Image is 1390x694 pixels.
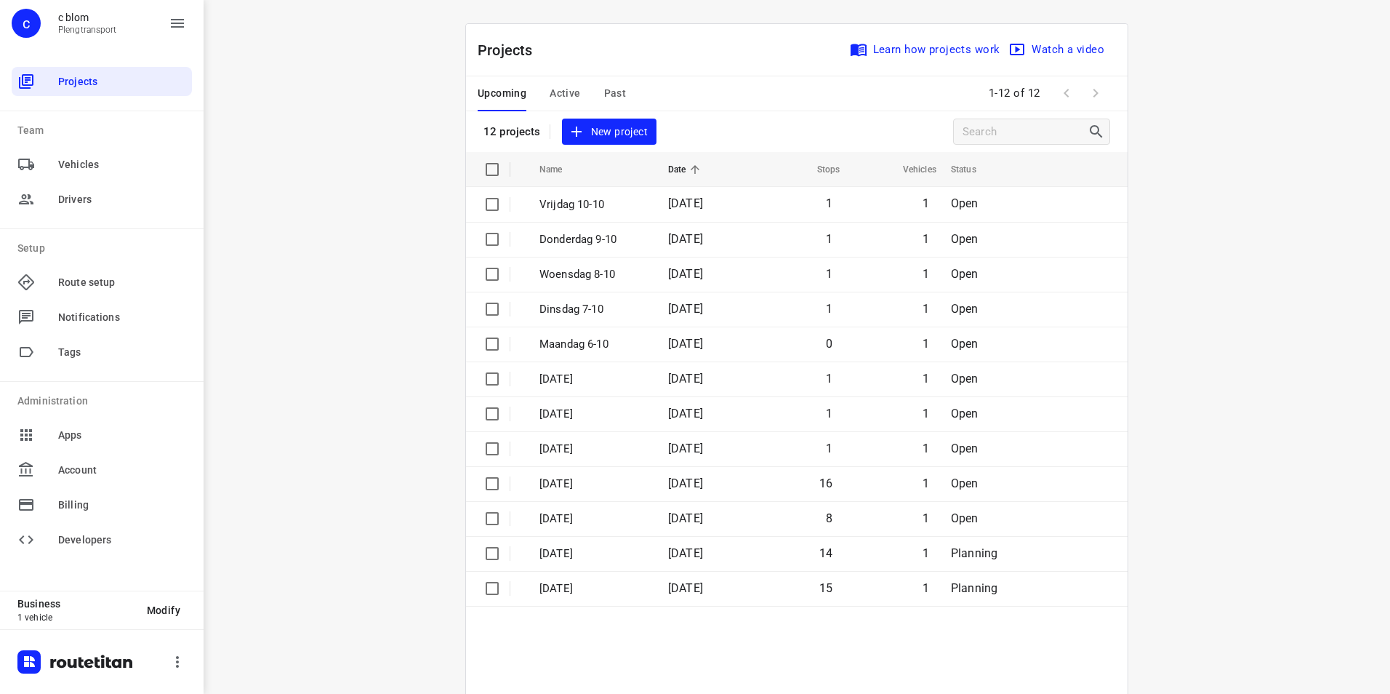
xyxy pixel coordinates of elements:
[478,39,545,61] p: Projects
[923,232,929,246] span: 1
[539,336,646,353] p: Maandag 6-10
[12,303,192,332] div: Notifications
[1052,79,1081,108] span: Previous Page
[58,310,186,325] span: Notifications
[58,275,186,290] span: Route setup
[12,490,192,519] div: Billing
[539,266,646,283] p: Woensdag 8-10
[147,605,180,616] span: Modify
[819,546,832,560] span: 14
[668,581,703,595] span: [DATE]
[826,302,832,316] span: 1
[12,67,192,96] div: Projects
[923,407,929,420] span: 1
[668,442,703,455] span: [DATE]
[826,196,832,210] span: 1
[668,546,703,560] span: [DATE]
[58,12,117,23] p: c blom
[923,546,929,560] span: 1
[12,420,192,450] div: Apps
[923,196,929,210] span: 1
[539,546,646,562] p: Vrijdag 26-9
[12,9,41,38] div: c
[539,301,646,318] p: Dinsdag 7-10
[951,581,997,595] span: Planning
[539,231,646,248] p: Donderdag 9-10
[17,613,135,623] p: 1 vehicle
[17,598,135,610] p: Business
[951,267,979,281] span: Open
[951,196,979,210] span: Open
[539,441,646,458] p: [DATE]
[58,533,186,548] span: Developers
[668,476,703,490] span: [DATE]
[58,428,186,443] span: Apps
[668,407,703,420] span: [DATE]
[12,455,192,484] div: Account
[951,302,979,316] span: Open
[539,196,646,213] p: Vrijdag 10-10
[58,463,186,478] span: Account
[12,525,192,554] div: Developers
[951,511,979,525] span: Open
[668,196,703,210] span: [DATE]
[12,338,192,367] div: Tags
[951,337,979,351] span: Open
[963,121,1088,143] input: Search projects
[668,337,703,351] span: [DATE]
[819,581,832,595] span: 15
[17,394,192,409] p: Administration
[668,372,703,386] span: [DATE]
[668,232,703,246] span: [DATE]
[826,372,832,386] span: 1
[798,161,840,178] span: Stops
[951,161,995,178] span: Status
[923,267,929,281] span: 1
[884,161,936,178] span: Vehicles
[539,476,646,492] p: [DATE]
[923,581,929,595] span: 1
[923,442,929,455] span: 1
[668,511,703,525] span: [DATE]
[668,161,705,178] span: Date
[58,192,186,207] span: Drivers
[668,302,703,316] span: [DATE]
[923,302,929,316] span: 1
[539,371,646,388] p: [DATE]
[951,407,979,420] span: Open
[951,232,979,246] span: Open
[12,268,192,297] div: Route setup
[1088,123,1109,140] div: Search
[17,123,192,138] p: Team
[571,123,648,141] span: New project
[826,511,832,525] span: 8
[550,84,580,103] span: Active
[1081,79,1110,108] span: Next Page
[58,25,117,35] p: Plengtransport
[604,84,627,103] span: Past
[819,476,832,490] span: 16
[539,406,646,423] p: [DATE]
[826,442,832,455] span: 1
[826,267,832,281] span: 1
[923,476,929,490] span: 1
[58,498,186,513] span: Billing
[12,150,192,179] div: Vehicles
[539,581,646,597] p: Donderdag 25-9
[923,337,929,351] span: 1
[12,185,192,214] div: Drivers
[478,84,526,103] span: Upcoming
[951,546,997,560] span: Planning
[58,74,186,89] span: Projects
[539,511,646,527] p: Maandag 29-9
[951,442,979,455] span: Open
[923,511,929,525] span: 1
[923,372,929,386] span: 1
[58,157,186,172] span: Vehicles
[983,78,1046,109] span: 1-12 of 12
[58,345,186,360] span: Tags
[951,372,979,386] span: Open
[135,597,192,623] button: Modify
[951,476,979,490] span: Open
[826,337,832,351] span: 0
